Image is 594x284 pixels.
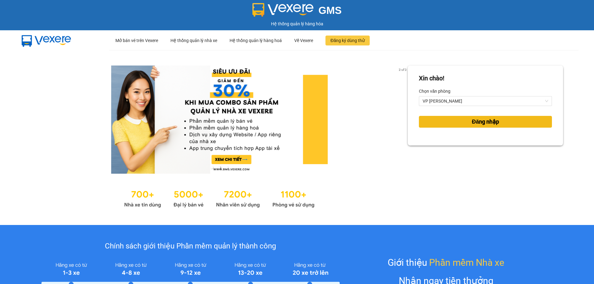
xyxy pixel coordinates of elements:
li: slide item 2 [218,166,221,169]
img: mbUUG5Q.png [15,30,77,51]
div: Mở bán vé trên Vexere [115,31,158,50]
a: GMS [252,9,342,14]
img: logo 2 [252,3,314,17]
span: VP Xuân Giang [423,96,548,106]
div: Hệ thống quản lý hàng hoá [230,31,282,50]
button: Đăng ký dùng thử [325,36,370,45]
span: Đăng ký dùng thử [330,37,365,44]
span: GMS [318,5,342,16]
label: Chọn văn phòng [419,86,450,96]
img: Statistics.png [124,186,315,210]
span: Đăng nhập [472,117,499,126]
div: Hệ thống quản lý hàng hóa [2,20,592,27]
div: Về Vexere [294,31,313,50]
button: next slide / item [399,66,408,174]
button: Đăng nhập [419,116,552,128]
div: Giới thiệu [388,255,504,270]
div: Xin chào! [419,74,444,83]
li: slide item 1 [211,166,213,169]
span: Phần mềm Nhà xe [429,255,504,270]
p: 2 of 3 [397,66,408,74]
div: Chính sách giới thiệu Phần mềm quản lý thành công [41,240,339,252]
div: Hệ thống quản lý nhà xe [170,31,217,50]
li: slide item 3 [226,166,228,169]
button: previous slide / item [31,66,40,174]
